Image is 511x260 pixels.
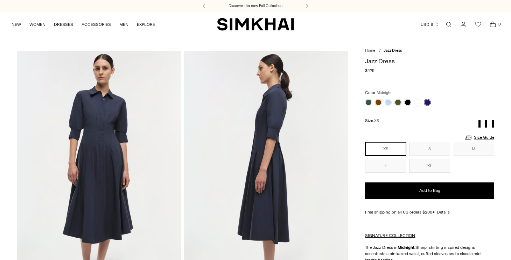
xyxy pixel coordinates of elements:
span: XS [374,118,379,123]
span: Add to Bag [419,188,440,194]
a: EXPLORE [137,17,155,32]
a: Wishlist [471,17,485,31]
button: L [365,159,406,173]
a: WOMEN [29,17,45,32]
button: Add to Bag [365,182,494,199]
span: $475 [365,67,374,74]
div: Free shipping on all US orders $200+ [365,209,494,215]
div: / [379,48,381,54]
a: DRESSES [54,17,73,32]
nav: breadcrumbs [365,48,494,54]
a: SIGNATURE COLLECTION [365,233,415,238]
a: Go to the account page [456,17,470,31]
a: MEN [119,17,128,32]
button: M [453,142,494,156]
a: SIMKHAI [217,17,294,31]
a: Discover the new Fall Collection [229,3,282,9]
span: 0 [496,21,503,27]
button: XS [365,142,406,156]
button: USD $ [421,17,439,32]
span: Midnight [377,91,392,95]
a: Open search modal [442,17,456,31]
a: ACCESSORIES [82,17,111,32]
a: Open cart modal [486,17,500,31]
label: Color: [365,89,392,96]
strong: Midnight. [398,245,415,250]
a: Size Guide [464,133,494,142]
label: Size: [365,117,379,124]
button: S [409,142,450,156]
button: XL [409,159,450,173]
a: Home [365,48,375,53]
span: Jazz Dress [384,48,402,53]
a: Details [437,209,450,215]
h1: Jazz Dress [365,58,494,64]
a: NEW [12,17,21,32]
